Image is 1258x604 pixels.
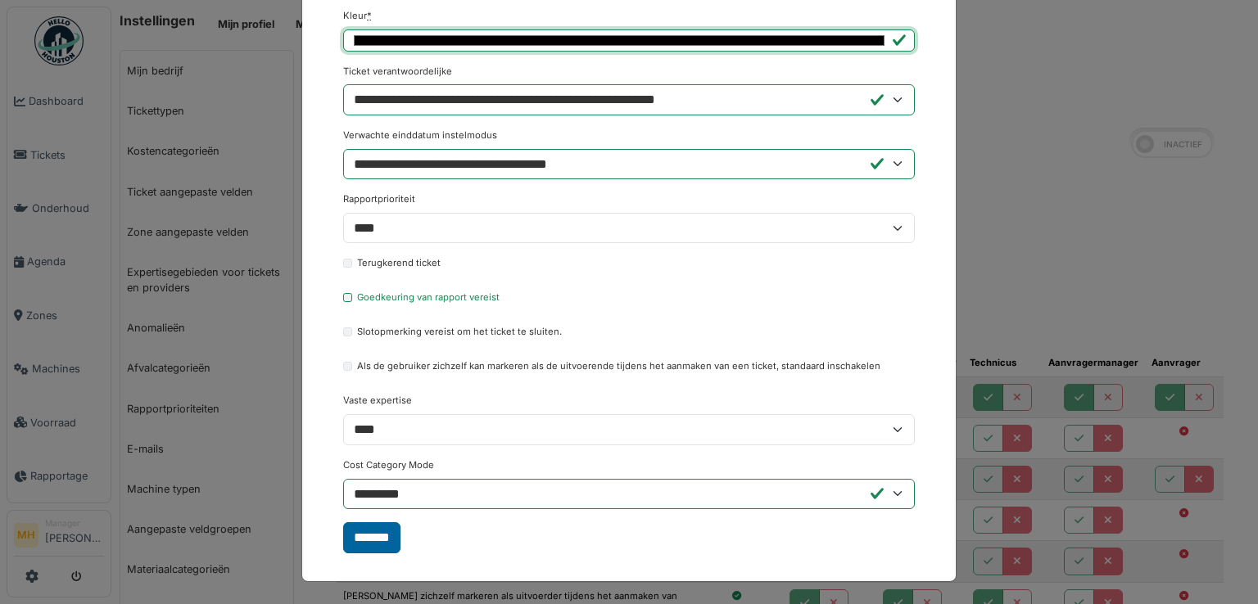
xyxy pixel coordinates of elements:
[367,10,372,21] abbr: Verplicht
[357,359,880,373] label: Als de gebruiker zichzelf kan markeren als de uitvoerende tijdens het aanmaken van een ticket, st...
[343,65,452,79] label: Ticket verantwoordelijke
[343,9,372,23] label: Kleur
[343,192,415,206] label: Rapportprioriteit
[343,128,497,142] label: Verwachte einddatum instelmodus
[357,291,500,304] label: Goedkeuring van rapport vereist
[343,459,434,471] span: translation missing: nl.report_type.cost_category_mode
[357,325,562,339] label: Slotopmerking vereist om het ticket te sluiten.
[343,394,412,408] label: Vaste expertise
[357,256,441,270] label: Terugkerend ticket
